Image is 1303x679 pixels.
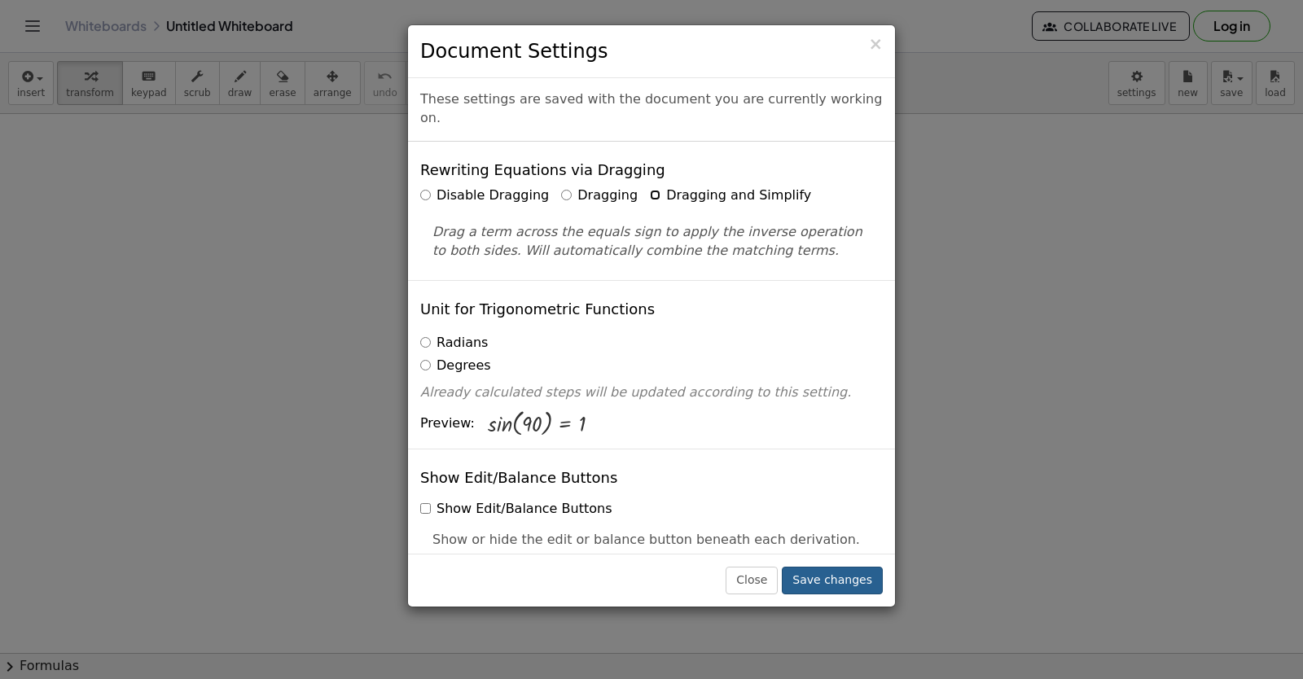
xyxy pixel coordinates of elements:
span: Preview: [420,414,475,433]
p: Already calculated steps will be updated according to this setting. [420,383,883,402]
span: × [868,34,883,54]
label: Dragging [561,186,638,205]
input: Dragging [561,190,572,200]
h4: Rewriting Equations via Dragging [420,162,665,178]
button: Close [868,36,883,53]
input: Show Edit/Balance Buttons [420,503,431,514]
p: Show or hide the edit or balance button beneath each derivation. [432,531,871,550]
h3: Document Settings [420,37,883,65]
input: Radians [420,337,431,348]
input: Dragging and Simplify [650,190,660,200]
button: Close [726,567,778,594]
label: Radians [420,334,488,353]
p: Drag a term across the equals sign to apply the inverse operation to both sides. Will automatical... [432,223,871,261]
button: Save changes [782,567,883,594]
input: Degrees [420,360,431,370]
label: Show Edit/Balance Buttons [420,500,612,519]
h4: Show Edit/Balance Buttons [420,470,617,486]
h4: Unit for Trigonometric Functions [420,301,655,318]
div: These settings are saved with the document you are currently working on. [408,78,895,142]
label: Dragging and Simplify [650,186,811,205]
label: Disable Dragging [420,186,549,205]
label: Degrees [420,357,491,375]
input: Disable Dragging [420,190,431,200]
